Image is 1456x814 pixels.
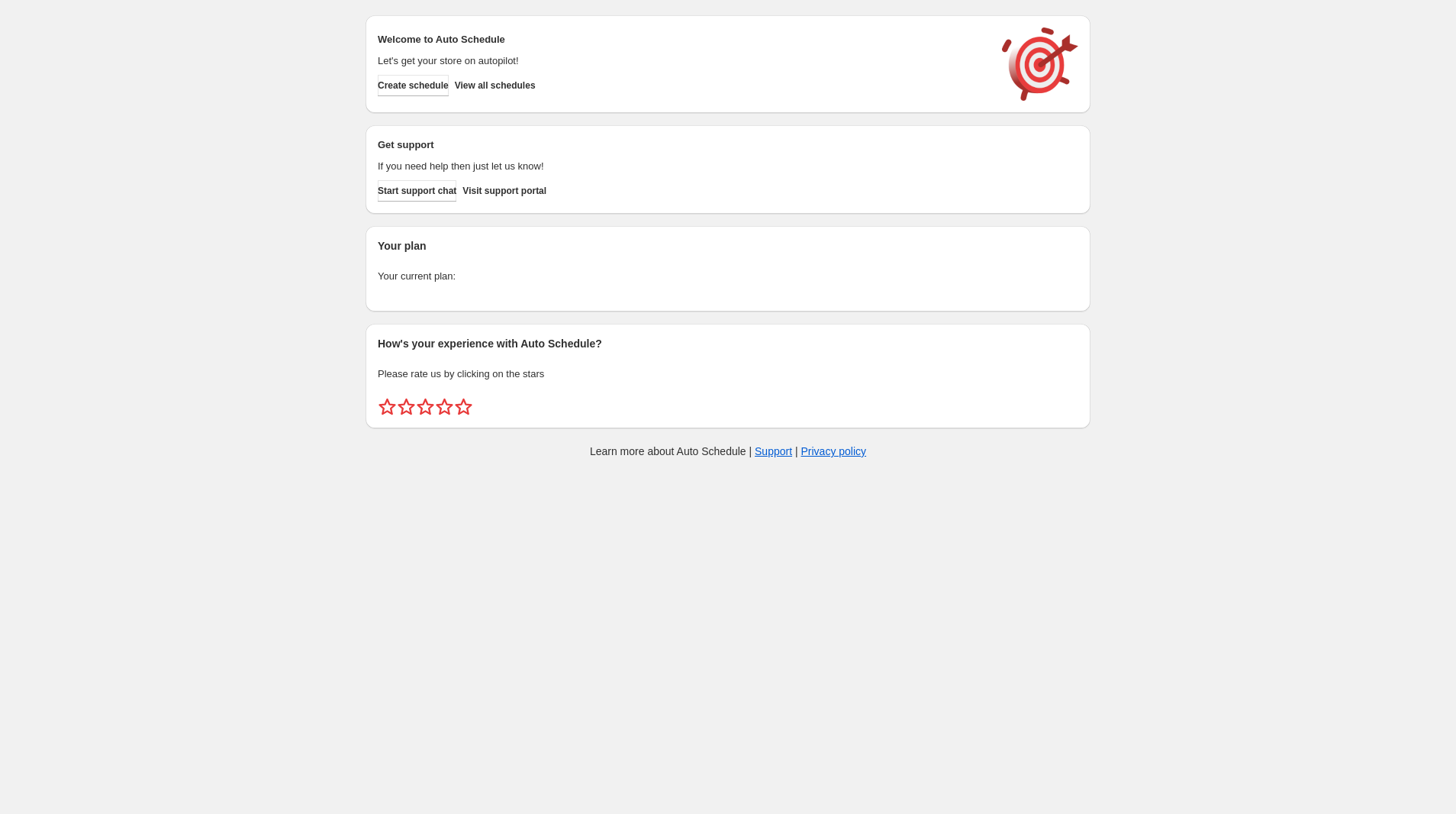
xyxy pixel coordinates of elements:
a: Start support chat [378,180,456,202]
h2: Your plan [378,238,1078,254]
span: Create schedule [378,79,449,92]
h2: Get support [378,137,987,153]
a: Privacy policy [801,445,867,457]
h2: Welcome to Auto Schedule [378,32,987,47]
a: Visit support portal [462,180,546,202]
p: Learn more about Auto Schedule | | [590,444,866,459]
h2: How's your experience with Auto Schedule? [378,336,1078,351]
p: Your current plan: [378,269,1078,284]
button: View all schedules [455,75,536,96]
span: Visit support portal [462,185,546,197]
span: View all schedules [455,79,536,92]
span: Start support chat [378,185,456,197]
button: Create schedule [378,75,449,96]
p: Let's get your store on autopilot! [378,53,987,69]
p: If you need help then just let us know! [378,159,987,174]
p: Please rate us by clicking on the stars [378,367,1078,382]
a: Support [755,445,792,457]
